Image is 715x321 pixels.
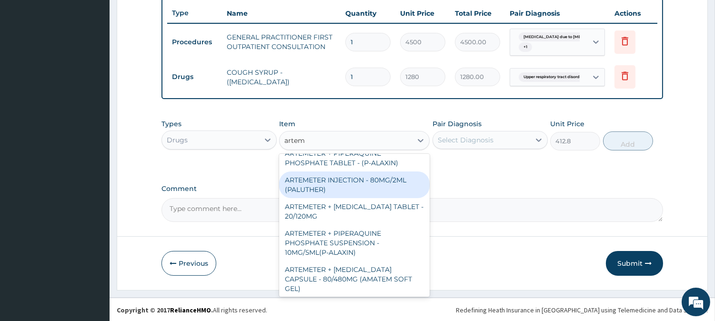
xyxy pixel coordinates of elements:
[222,4,341,23] th: Name
[117,306,213,314] strong: Copyright © 2017 .
[279,171,430,198] div: ARTEMETER INJECTION - 80MG/2ML (PALUTHER)
[167,33,222,51] td: Procedures
[519,72,587,82] span: Upper respiratory tract disord...
[279,119,295,129] label: Item
[505,4,610,23] th: Pair Diagnosis
[279,198,430,225] div: ARTEMETER + [MEDICAL_DATA] TABLET - 20/120MG
[50,53,160,66] div: Chat with us now
[161,120,181,128] label: Types
[279,225,430,261] div: ARTEMETER + PIPERAQUINE PHOSPHATE SUSPENSION - 10MG/5ML(P-ALAXIN)
[5,217,181,251] textarea: Type your message and hit 'Enter'
[519,32,624,42] span: [MEDICAL_DATA] due to [MEDICAL_DATA] falc...
[606,251,663,276] button: Submit
[222,28,341,56] td: GENERAL PRACTITIONER FIRST OUTPATIENT CONSULTATION
[156,5,179,28] div: Minimize live chat window
[55,99,131,195] span: We're online!
[161,251,216,276] button: Previous
[18,48,39,71] img: d_794563401_company_1708531726252_794563401
[603,131,653,150] button: Add
[438,135,493,145] div: Select Diagnosis
[550,119,584,129] label: Unit Price
[167,135,188,145] div: Drugs
[519,42,532,52] span: + 1
[450,4,505,23] th: Total Price
[170,306,211,314] a: RelianceHMO
[167,4,222,22] th: Type
[279,145,430,171] div: ARTEMETER + PIPERAQUINE PHOSPHATE TABLET - (P-ALAXIN)
[167,68,222,86] td: Drugs
[395,4,450,23] th: Unit Price
[161,185,663,193] label: Comment
[610,4,657,23] th: Actions
[433,119,482,129] label: Pair Diagnosis
[222,63,341,91] td: COUGH SYRUP - ([MEDICAL_DATA])
[279,261,430,297] div: ARTEMETER + [MEDICAL_DATA] CAPSULE - 80/480MG (AMATEM SOFT GEL)
[341,4,395,23] th: Quantity
[456,305,708,315] div: Redefining Heath Insurance in [GEOGRAPHIC_DATA] using Telemedicine and Data Science!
